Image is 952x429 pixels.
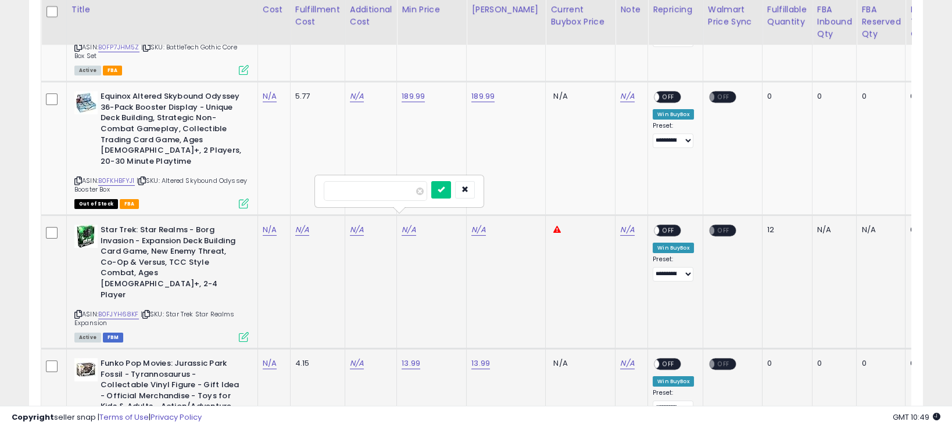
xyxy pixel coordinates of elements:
[861,358,896,369] div: 0
[295,3,340,28] div: Fulfillment Cost
[708,3,757,28] div: Walmart Price Sync
[74,91,249,207] div: ASIN:
[471,224,485,236] a: N/A
[74,66,101,75] span: All listings currently available for purchase on Amazon
[402,358,420,369] a: 13.99
[660,92,678,102] span: OFF
[98,309,139,319] a: B0FJYH68KF
[620,91,634,102] a: N/A
[861,225,896,235] div: N/A
[74,225,249,341] div: ASIN:
[817,358,848,369] div: 0
[767,3,807,28] div: Fulfillable Quantity
[103,66,123,75] span: FBA
[350,358,364,369] a: N/A
[660,359,678,369] span: OFF
[861,3,900,40] div: FBA Reserved Qty
[263,3,285,16] div: Cost
[817,3,852,40] div: FBA inbound Qty
[12,412,202,423] div: seller snap | |
[350,91,364,102] a: N/A
[653,109,694,120] div: Win BuyBox
[910,3,932,40] div: FBA Total Qty
[620,3,643,16] div: Note
[103,333,124,343] span: FBM
[553,91,567,102] span: N/A
[910,91,928,102] div: 0
[74,91,98,114] img: 51-ThzgQ0iL._SL40_.jpg
[653,389,694,414] div: Preset:
[653,376,694,387] div: Win BuyBox
[101,225,242,303] b: Star Trek: Star Realms - Borg Invasion - Expansion Deck Building Card Game, New Enemy Threat, Co-...
[120,199,139,209] span: FBA
[653,255,694,281] div: Preset:
[263,91,277,102] a: N/A
[767,358,803,369] div: 0
[910,225,928,235] div: 0
[98,42,139,52] a: B0FP7JHM5Z
[101,358,242,426] b: Funko Pop Movies: Jurassic Park Fossil - Tyrannosaurus - Collectable Vinyl Figure - Gift Idea - O...
[660,226,678,236] span: OFF
[402,3,461,16] div: Min Price
[817,225,848,235] div: N/A
[12,412,54,423] strong: Copyright
[151,412,202,423] a: Privacy Policy
[767,225,803,235] div: 12
[99,412,149,423] a: Terms of Use
[471,358,490,369] a: 13.99
[402,224,416,236] a: N/A
[714,226,733,236] span: OFF
[74,225,98,248] img: 51FYfWmGUDL._SL40_.jpg
[350,3,392,28] div: Additional Cost
[74,309,235,327] span: | SKU: Star Trek Star Realms Expansion
[553,358,567,369] span: N/A
[74,199,118,209] span: All listings that are currently out of stock and unavailable for purchase on Amazon
[910,358,928,369] div: 0
[295,358,336,369] div: 4.15
[295,91,336,102] div: 5.77
[402,91,425,102] a: 189.99
[263,224,277,236] a: N/A
[620,358,634,369] a: N/A
[471,91,495,102] a: 189.99
[263,358,277,369] a: N/A
[714,359,733,369] span: OFF
[893,412,940,423] span: 2025-10-13 10:49 GMT
[767,91,803,102] div: 0
[817,91,848,102] div: 0
[74,176,247,193] span: | SKU: Altered Skybound Odyssey Booster Box
[714,92,733,102] span: OFF
[74,42,237,60] span: | SKU: BattleTech Gothic Core Box Set
[861,91,896,102] div: 0
[74,358,98,381] img: 4153I9eYnPL._SL40_.jpg
[295,224,309,236] a: N/A
[653,122,694,147] div: Preset:
[71,3,253,16] div: Title
[653,3,698,16] div: Repricing
[350,224,364,236] a: N/A
[550,3,610,28] div: Current Buybox Price
[101,91,242,170] b: Equinox Altered Skybound Odyssey 36-Pack Booster Display - Unique Deck Building, Strategic Non-Co...
[74,333,101,343] span: All listings currently available for purchase on Amazon
[98,176,135,186] a: B0FKHBFYJ1
[471,3,541,16] div: [PERSON_NAME]
[653,243,694,253] div: Win BuyBox
[620,224,634,236] a: N/A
